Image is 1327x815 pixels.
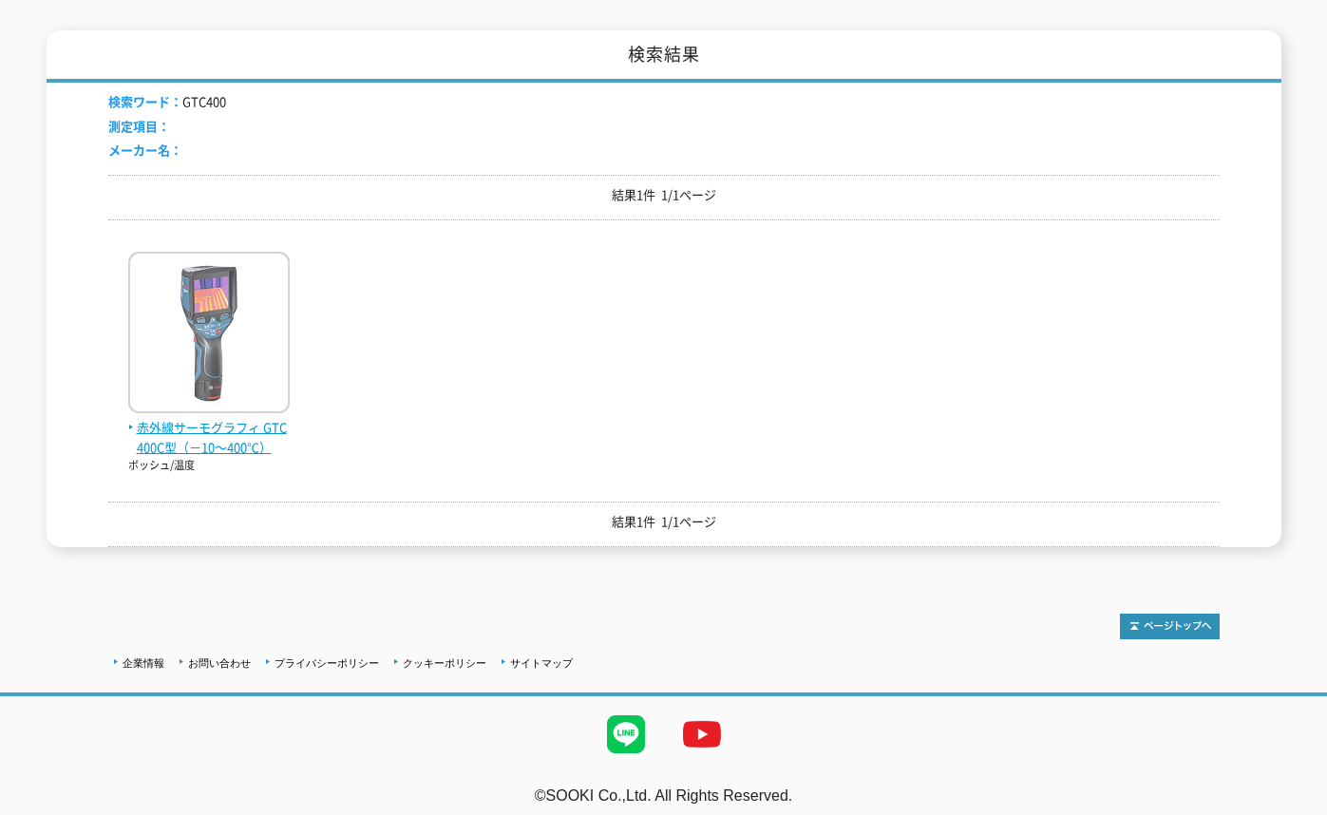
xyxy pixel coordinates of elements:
[403,657,486,669] a: クッキーポリシー
[1120,614,1220,639] img: トップページへ
[588,696,664,772] img: LINE
[188,657,251,669] a: お問い合わせ
[664,696,740,772] img: YouTube
[128,418,290,458] span: 赤外線サーモグラフィ GTC400C型（－10～400℃）
[128,252,290,418] img: GTC400C型（－10～400℃）
[108,185,1220,205] p: 結果1件 1/1ページ
[47,30,1281,83] h1: 検索結果
[108,141,182,159] span: メーカー名：
[108,92,226,112] li: GTC400
[128,398,290,457] a: 赤外線サーモグラフィ GTC400C型（－10～400℃）
[128,458,290,474] p: ボッシュ/温度
[108,117,170,135] span: 測定項目：
[510,657,573,669] a: サイトマップ
[108,512,1220,532] p: 結果1件 1/1ページ
[275,657,379,669] a: プライバシーポリシー
[108,92,182,110] span: 検索ワード：
[123,657,164,669] a: 企業情報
